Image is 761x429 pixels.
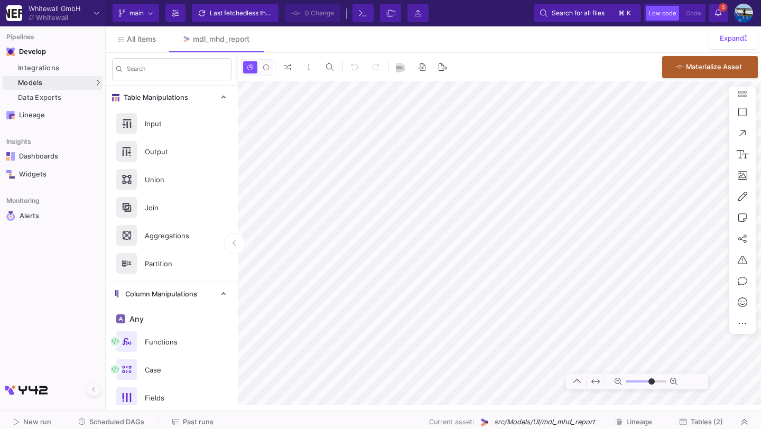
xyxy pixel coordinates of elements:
div: Output [138,144,211,160]
img: Navigation icon [6,48,15,56]
button: Search for all files⌘k [534,4,641,22]
img: AEdFTp4_RXFoBzJxSaYPMZp7Iyigz82078j9C0hFtL5t=s96-c [734,4,753,23]
div: Input [138,116,211,132]
button: Last fetchedless than a minute ago [192,4,279,22]
span: Column Manipulations [121,290,197,299]
button: 5 [709,4,728,22]
span: Low code [649,10,676,17]
button: Low code [646,6,679,21]
div: Whitewall GmbH [29,5,80,12]
button: Aggregations [106,221,238,249]
span: Search for all files [552,5,605,21]
div: Aggregations [138,228,211,244]
span: Current asset: [429,417,475,427]
button: Materialize Asset [662,56,758,78]
button: Functions [106,328,238,356]
button: Input [106,109,238,137]
button: Case [106,356,238,384]
div: Table Manipulations [106,109,238,282]
button: Fields [106,384,238,412]
span: 5 [719,3,727,12]
div: Join [138,200,211,216]
img: Navigation icon [6,170,15,179]
div: Union [138,172,211,188]
span: Lineage [626,418,652,426]
button: Join [106,193,238,221]
a: Navigation iconDashboards [3,148,103,165]
button: Partition [106,249,238,277]
span: Tables (2) [691,418,723,426]
span: Models [18,79,43,87]
mat-expansion-panel-header: Table Manipulations [106,86,238,109]
input: Search [127,67,227,74]
div: Develop [19,48,35,56]
mat-expansion-panel-header: Column Manipulations [106,282,238,306]
span: main [129,5,144,21]
button: Code [683,6,704,21]
img: Navigation icon [6,211,15,221]
div: Whitewall [36,14,68,21]
div: Data Exports [18,94,100,102]
div: Alerts [20,211,88,221]
span: less than a minute ago [247,9,313,17]
a: Integrations [3,61,103,75]
mat-expansion-panel-header: Navigation iconDevelop [3,43,103,60]
button: Union [106,165,238,193]
div: Widgets [19,170,88,179]
div: Partition [138,256,211,272]
div: Last fetched [210,5,273,21]
span: Code [686,10,701,17]
img: UI Model [479,417,490,428]
span: k [627,7,631,20]
span: Past runs [183,418,214,426]
img: YZ4Yr8zUCx6JYM5gIgaTIQYeTXdcwQjnYC8iZtTV.png [6,5,22,21]
span: ⌘ [618,7,625,20]
img: Navigation icon [6,152,15,161]
button: ⌘k [615,7,635,20]
span: Scheduled DAGs [89,418,144,426]
button: Output [106,137,238,165]
span: src/Models/UI/mdl_mhd_report [494,417,595,427]
div: Case [138,362,211,378]
span: Table Manipulations [119,94,188,102]
span: Any [127,315,144,323]
div: Functions [138,334,211,350]
span: All items [127,35,156,43]
span: Materialize Asset [686,63,742,71]
a: Data Exports [3,91,103,105]
img: Navigation icon [6,111,15,119]
div: Lineage [19,111,88,119]
img: Tab icon [182,35,191,44]
a: Navigation iconAlerts [3,207,103,225]
a: Navigation iconWidgets [3,166,103,183]
div: Fields [138,390,211,406]
div: Dashboards [19,152,88,161]
div: Integrations [18,64,100,72]
button: main [113,4,159,22]
div: mdl_mhd_report [193,35,249,43]
span: New run [23,418,51,426]
a: Navigation iconLineage [3,107,103,124]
